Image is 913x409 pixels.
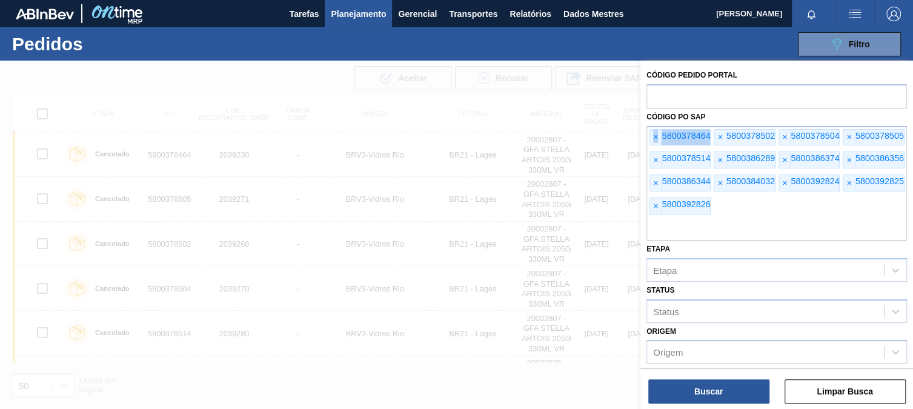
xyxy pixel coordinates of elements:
font: Tarefas [290,9,319,19]
font: 5800384032 [726,176,775,186]
button: Notificações [792,5,831,22]
font: Transportes [449,9,497,19]
font: 5800378505 [855,131,904,141]
img: ações do usuário [848,7,862,21]
font: × [846,155,851,165]
font: 5800386374 [791,153,839,163]
font: × [782,132,787,142]
font: Gerencial [398,9,437,19]
font: × [717,155,722,165]
font: [PERSON_NAME] [716,9,782,18]
font: × [653,201,658,211]
font: × [782,178,787,188]
font: × [846,132,851,142]
font: Status [646,286,674,294]
font: 5800386289 [726,153,775,163]
font: 5800378504 [791,131,839,141]
font: 5800378502 [726,131,775,141]
font: × [653,155,658,165]
font: × [717,132,722,142]
font: × [717,178,722,188]
button: Filtro [798,32,901,56]
font: 5800386344 [662,176,710,186]
font: 5800392825 [855,176,904,186]
img: TNhmsLtSVTkK8tSr43FrP2fwEKptu5GPRR3wAAAABJRU5ErkJggg== [16,8,74,19]
font: 5800386356 [855,153,904,163]
font: Status [653,306,679,316]
font: Relatórios [510,9,551,19]
font: Etapa [653,265,677,275]
font: Etapa [646,245,670,253]
font: Código Pedido Portal [646,71,737,79]
font: 5800378464 [662,131,710,141]
img: Sair [886,7,901,21]
font: × [653,178,658,188]
font: Planejamento [331,9,386,19]
font: 5800392826 [662,199,710,209]
font: Código PO SAP [646,113,705,121]
font: Dados Mestres [563,9,624,19]
font: 5800378514 [662,153,710,163]
font: × [782,155,787,165]
font: Filtro [849,39,870,49]
font: Origem [646,327,676,336]
font: × [653,132,658,142]
font: × [846,178,851,188]
font: 5800392824 [791,176,839,186]
font: Origem [653,347,683,357]
font: Pedidos [12,34,83,54]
